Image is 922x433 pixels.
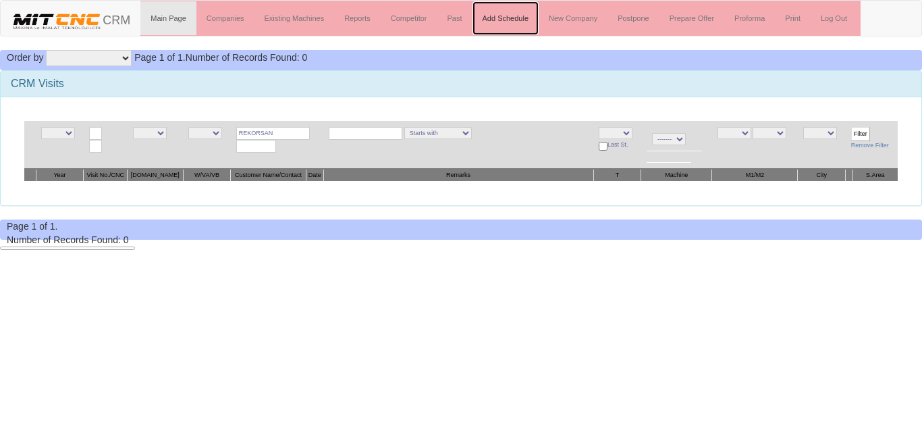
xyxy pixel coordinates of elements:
a: Prepare Offer [659,1,724,35]
a: Competitor [381,1,437,35]
h3: CRM Visits [11,78,911,90]
a: Log Out [811,1,857,35]
a: Add Schedule [472,1,539,35]
span: Page 1 of 1. [134,52,186,63]
th: Year [36,169,84,182]
th: T [593,169,641,182]
span: Number of Records Found: 0 [134,52,307,63]
span: Number of Records Found: 0 [7,234,129,245]
a: Print [775,1,811,35]
a: Main Page [140,1,196,35]
a: Postpone [607,1,659,35]
a: Proforma [724,1,775,35]
th: [DOMAIN_NAME] [128,169,184,182]
th: Machine [641,169,712,182]
span: Page 1 of 1. [7,221,58,232]
a: Past [437,1,472,35]
a: New Company [539,1,607,35]
td: Last St. [593,121,641,169]
input: Filter [851,127,870,141]
a: Remove Filter [851,142,889,149]
th: Customer Name/Contact [231,169,306,182]
a: Companies [196,1,254,35]
a: Existing Machines [254,1,335,35]
th: City [798,169,846,182]
th: Date [306,169,323,182]
th: Visit No./CNC [84,169,128,182]
th: Remarks [323,169,593,182]
img: header.png [11,11,103,31]
th: W/VA/VB [183,169,231,182]
a: Reports [334,1,381,35]
th: M1/M2 [712,169,798,182]
a: CRM [1,1,140,34]
th: S.Area [852,169,898,182]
